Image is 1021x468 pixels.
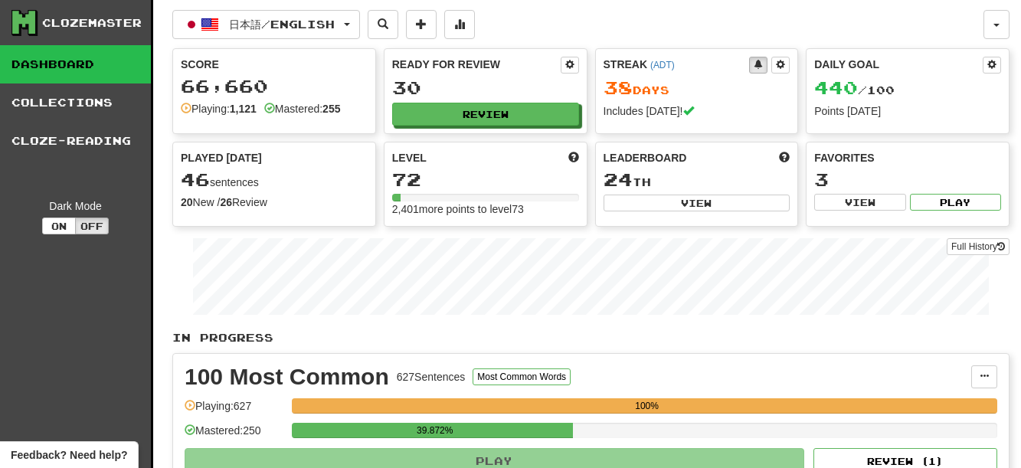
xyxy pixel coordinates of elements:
button: View [604,195,790,211]
strong: 1,121 [230,103,257,115]
div: 100% [296,398,997,414]
div: Mastered: [264,101,341,116]
button: On [42,218,76,234]
button: Off [75,218,109,234]
button: Most Common Words [473,368,571,385]
div: 39.872% [296,423,573,438]
span: 38 [604,77,633,98]
div: Clozemaster [42,15,142,31]
p: In Progress [172,330,1010,345]
span: / 100 [814,83,895,97]
span: 日本語 / English [229,18,335,31]
div: Points [DATE] [814,103,1001,119]
div: Day s [604,78,790,98]
span: 24 [604,169,633,190]
div: Playing: 627 [185,398,284,424]
div: Playing: [181,101,257,116]
a: Full History [947,238,1010,255]
div: 2,401 more points to level 73 [392,201,579,217]
div: New / Review [181,195,368,210]
div: Daily Goal [814,57,983,74]
span: Level [392,150,427,165]
strong: 255 [322,103,340,115]
div: 100 Most Common [185,365,389,388]
a: (ADT) [650,60,675,70]
div: 66,660 [181,77,368,96]
span: Played [DATE] [181,150,262,165]
div: sentences [181,170,368,190]
div: Streak [604,57,750,72]
strong: 20 [181,196,193,208]
strong: 26 [220,196,232,208]
div: Favorites [814,150,1001,165]
span: 46 [181,169,210,190]
div: 3 [814,170,1001,189]
div: Mastered: 250 [185,423,284,448]
button: Review [392,103,579,126]
div: Ready for Review [392,57,561,72]
span: Leaderboard [604,150,687,165]
button: More stats [444,10,475,39]
div: 627 Sentences [397,369,466,385]
div: Includes [DATE]! [604,103,790,119]
span: Score more points to level up [568,150,579,165]
button: View [814,194,905,211]
div: 30 [392,78,579,97]
button: Play [910,194,1001,211]
span: Open feedback widget [11,447,127,463]
div: Dark Mode [11,198,139,214]
button: 日本語/English [172,10,360,39]
button: Add sentence to collection [406,10,437,39]
span: This week in points, UTC [779,150,790,165]
div: Score [181,57,368,72]
button: Search sentences [368,10,398,39]
div: 72 [392,170,579,189]
span: 440 [814,77,858,98]
div: th [604,170,790,190]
